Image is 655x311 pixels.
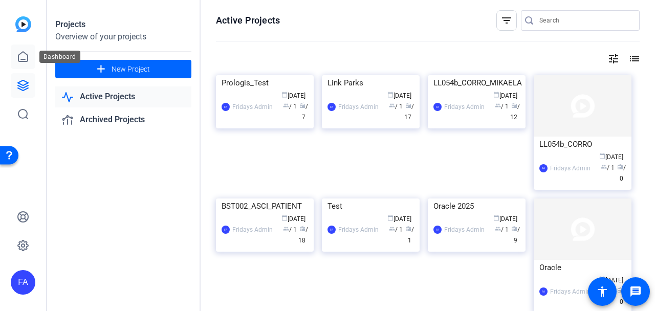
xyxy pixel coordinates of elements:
[39,51,80,63] div: Dashboard
[495,103,509,110] span: / 1
[299,102,305,108] span: radio
[283,226,297,233] span: / 1
[387,215,394,221] span: calendar_today
[627,53,640,65] mat-icon: list
[539,137,626,152] div: LL054b_CORRO
[599,153,623,161] span: [DATE]
[222,226,230,234] div: FA
[232,225,273,235] div: Fridays Admin
[500,14,513,27] mat-icon: filter_list
[299,103,308,121] span: / 7
[607,53,620,65] mat-icon: tune
[55,60,191,78] button: New Project
[493,92,517,99] span: [DATE]
[216,14,280,27] h1: Active Projects
[222,103,230,111] div: FA
[15,16,31,32] img: blue-gradient.svg
[327,75,414,91] div: Link Parks
[493,92,499,98] span: calendar_today
[298,226,308,244] span: / 18
[433,226,442,234] div: FA
[629,285,642,298] mat-icon: message
[387,92,394,98] span: calendar_today
[299,226,305,232] span: radio
[539,14,631,27] input: Search
[495,102,501,108] span: group
[387,92,411,99] span: [DATE]
[55,86,191,107] a: Active Projects
[599,153,605,159] span: calendar_today
[433,198,520,214] div: Oracle 2025
[283,103,297,110] span: / 1
[222,198,308,214] div: BST002_ASCI_PATIENT
[283,226,289,232] span: group
[95,63,107,76] mat-icon: add
[550,286,591,297] div: Fridays Admin
[389,226,403,233] span: / 1
[405,226,411,232] span: radio
[617,287,626,305] span: / 0
[283,102,289,108] span: group
[433,103,442,111] div: FA
[327,226,336,234] div: FA
[617,164,623,170] span: radio
[617,164,626,182] span: / 0
[601,164,607,170] span: group
[405,102,411,108] span: radio
[599,276,605,282] span: calendar_today
[222,75,308,91] div: Prologis_Test
[281,92,305,99] span: [DATE]
[55,18,191,31] div: Projects
[405,226,414,244] span: / 1
[511,102,517,108] span: radio
[281,215,288,221] span: calendar_today
[338,225,379,235] div: Fridays Admin
[493,215,517,223] span: [DATE]
[444,225,485,235] div: Fridays Admin
[511,226,517,232] span: radio
[495,226,501,232] span: group
[444,102,485,112] div: Fridays Admin
[387,215,411,223] span: [DATE]
[389,103,403,110] span: / 1
[539,164,548,172] div: FA
[327,103,336,111] div: FA
[389,102,395,108] span: group
[550,163,591,173] div: Fridays Admin
[510,103,520,121] span: / 12
[539,260,626,275] div: Oracle
[596,285,608,298] mat-icon: accessibility
[11,270,35,295] div: FA
[389,226,395,232] span: group
[404,103,414,121] span: / 17
[112,64,150,75] span: New Project
[327,198,414,214] div: Test
[55,31,191,43] div: Overview of your projects
[281,215,305,223] span: [DATE]
[281,92,288,98] span: calendar_today
[601,164,615,171] span: / 1
[539,287,548,296] div: FA
[232,102,273,112] div: Fridays Admin
[617,287,623,293] span: radio
[433,75,520,91] div: LL054b_CORRO_MIKAELA
[338,102,379,112] div: Fridays Admin
[493,215,499,221] span: calendar_today
[55,109,191,130] a: Archived Projects
[511,226,520,244] span: / 9
[495,226,509,233] span: / 1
